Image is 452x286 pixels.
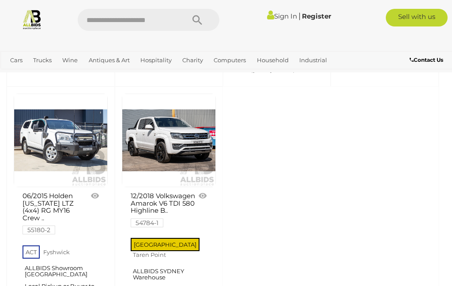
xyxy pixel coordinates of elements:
[267,12,297,20] a: Sign In
[22,9,42,30] img: Allbids.com.au
[179,53,207,68] a: Charity
[101,68,171,82] a: [GEOGRAPHIC_DATA]
[410,56,443,63] b: Contact Us
[298,11,301,21] span: |
[45,68,68,82] a: Office
[30,53,55,68] a: Trucks
[175,9,219,31] button: Search
[14,94,108,188] a: 06/2015 Holden Colorado LTZ (4x4) RG MY16 Crew Cab Summit White Turbo Diesel 2.8L
[85,53,133,68] a: Antiques & Art
[296,53,331,68] a: Industrial
[239,54,317,75] a: Start bidding 9d 12h left ([DATE] 8:11 PM)
[210,53,249,68] a: Computers
[59,53,81,68] a: Wine
[131,192,196,226] a: 12/2018 Volkswagen Amarok V6 TDI 580 Highline B.. 54784-1
[137,53,175,68] a: Hospitality
[386,9,448,26] a: Sell with us
[7,68,41,82] a: Jewellery
[302,12,331,20] a: Register
[72,68,97,82] a: Sports
[23,192,88,233] a: 06/2015 Holden [US_STATE] LTZ (4x4) RG MY16 Crew .. 55180-2
[253,53,292,68] a: Household
[122,94,216,188] a: 12/2018 Volkswagen Amarok V6 TDI 580 Highline Black Edition (4x4) 2H MY19 Dual Cab Utility Candy ...
[7,53,26,68] a: Cars
[410,55,445,65] a: Contact Us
